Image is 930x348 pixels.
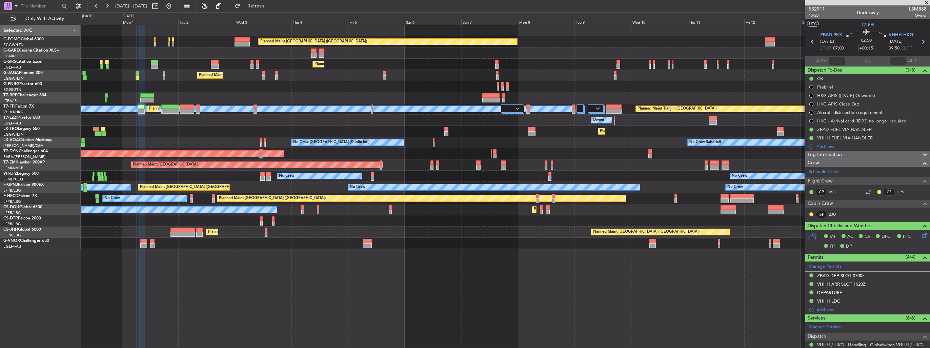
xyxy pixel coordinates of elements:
a: [PERSON_NAME]/QSA [3,143,43,148]
a: EGGW/LTN [3,132,24,137]
div: Add new [816,143,927,149]
div: Sat 6 [405,19,461,25]
span: DFC, [882,233,892,240]
a: CS-DOUGlobal 6500 [3,205,42,209]
div: HKG APIS Close Out [817,101,859,107]
div: CB [817,76,823,81]
span: [DATE] - [DATE] [115,3,147,9]
span: Owner [909,13,927,18]
span: VHHH HKG [889,32,913,39]
a: T7-LZZIPraetor 600 [3,116,40,120]
span: Dispatch [808,333,826,341]
a: LX-AOACitation Mustang [3,138,52,142]
div: VHHH FUEL VIA HANDLER [817,135,873,141]
div: Thu 4 [291,19,348,25]
div: Prebrief [817,84,833,90]
div: DEPARTURE [817,290,842,295]
span: ELDT [901,45,912,52]
a: G-ENRGPraetor 600 [3,82,42,86]
span: T7-BRE [3,93,17,97]
a: G-FOMOGlobal 6000 [3,37,44,41]
a: G-VNORChallenger 650 [3,239,49,243]
span: G-VNOR [3,239,20,243]
div: HKG APIS ([DATE] Onwards) [817,93,875,98]
div: Owner [593,115,604,125]
div: Sat 13 [801,19,857,25]
div: Wed 3 [235,19,291,25]
a: T7-DYNChallenger 604 [3,149,48,153]
div: No Crew [GEOGRAPHIC_DATA] (Dublin Intl) [293,137,369,148]
a: G-JAGAPhenom 300 [3,71,43,75]
a: EGLF/FAB [3,244,21,249]
a: T7-FFIFalcon 7X [3,104,34,109]
span: ZBAD PKX [820,32,842,39]
div: Planned Maint [GEOGRAPHIC_DATA] ([GEOGRAPHIC_DATA]) [260,37,367,47]
div: CS [884,188,895,196]
span: (4/4) [906,253,915,260]
div: Wed 10 [631,19,688,25]
button: Refresh [231,1,272,12]
a: HPS [896,189,912,195]
a: EGLF/FAB [3,65,21,70]
span: Crew [808,159,819,167]
a: T7-EMIHawker 900XP [3,160,45,165]
span: CR [865,233,870,240]
span: MF [830,233,836,240]
div: Mon 8 [518,19,574,25]
span: CS-DOU [3,205,19,209]
div: Planned Maint [GEOGRAPHIC_DATA] ([GEOGRAPHIC_DATA]) [140,182,247,192]
span: CS-JHH [3,228,18,232]
input: Trip Number [21,1,60,11]
a: F-HECDFalcon 7X [3,194,37,198]
a: LFMN/NCE [3,166,23,171]
span: Flight Crew [808,177,833,185]
span: [DATE] [820,38,834,45]
img: arrow-gray.svg [515,107,520,110]
a: Schedule Crew [809,169,838,175]
a: EGGW/LTN [3,76,24,81]
div: Planned Maint [GEOGRAPHIC_DATA] ([GEOGRAPHIC_DATA] Intl) [149,104,262,114]
div: Planned Maint [GEOGRAPHIC_DATA] [133,160,198,170]
span: T7-FFI [861,21,874,28]
span: Leg Information [808,151,842,159]
a: Manage Services [809,324,843,331]
span: 9H-LPZ [3,172,17,176]
span: (3/3) [906,66,915,74]
span: T7-FFI [3,104,15,109]
img: arrow-gray.svg [596,107,600,110]
span: Permits [808,254,824,262]
span: LX-TRO [3,127,18,131]
a: F-GPNJFalcon 900EX [3,183,44,187]
a: RSS [829,189,844,195]
span: G-SIRS [3,60,16,64]
span: LSM888 [909,5,927,13]
div: ZBAD DEP SLOT 0700z [817,273,864,278]
span: LX-AOA [3,138,19,142]
a: EGLF/FAB [3,121,21,126]
div: Planned Maint [GEOGRAPHIC_DATA] ([GEOGRAPHIC_DATA]) [315,59,421,69]
div: Mon 1 [122,19,178,25]
div: No Crew [279,171,295,181]
a: EGGW/LTN [3,42,24,47]
div: No Crew [732,171,747,181]
span: Services [808,314,825,322]
div: Fri 12 [744,19,801,25]
div: Underway [857,9,879,16]
div: Planned Maint [GEOGRAPHIC_DATA] ([GEOGRAPHIC_DATA]) [593,227,700,237]
div: [DATE] [123,14,134,19]
span: G-GARE [3,49,19,53]
a: LFPB/LBG [3,210,21,215]
a: G-GARECessna Citation XLS+ [3,49,59,53]
div: No Crew Sabadell [689,137,721,148]
div: [DATE] [82,14,94,19]
span: Dispatch Checks and Weather [808,222,872,230]
span: Only With Activity [18,16,72,21]
a: G-SIRSCitation Excel [3,60,42,64]
div: HKG - Arrival card (ID93) no longer required [817,118,907,124]
div: VHHH LDG [817,298,841,304]
div: No Crew [727,182,743,192]
a: CS-DTRFalcon 2000 [3,216,41,220]
span: Dispatch To-Dos [808,66,842,74]
span: T7-LZZI [3,116,17,120]
a: LFMD/CEQ [3,177,23,182]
